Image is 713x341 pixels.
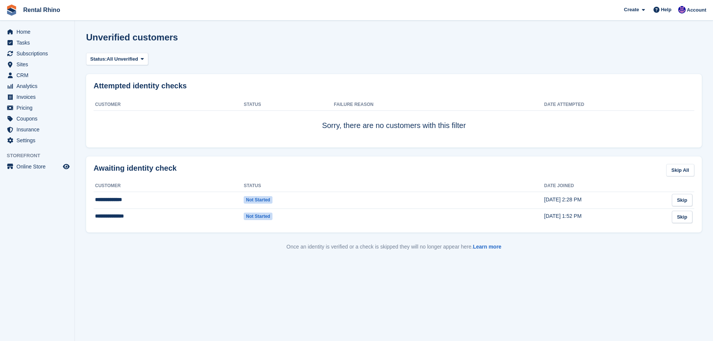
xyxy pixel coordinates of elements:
a: Skip [672,194,692,206]
span: Sorry, there are no customers with this filter [322,121,466,130]
a: Skip All [666,164,694,176]
a: Preview store [62,162,71,171]
img: stora-icon-8386f47178a22dfd0bd8f6a31ec36ba5ce8667c1dd55bd0f319d3a0aa187defe.svg [6,4,17,16]
p: Once an identity is verified or a check is skipped they will no longer appear here. [86,243,702,251]
h2: Awaiting identity check [94,164,177,173]
td: [DATE] 1:52 PM [544,208,664,225]
a: menu [4,48,71,59]
th: Customer [94,180,244,192]
th: Date joined [544,180,664,192]
a: menu [4,81,71,91]
a: menu [4,92,71,102]
span: Storefront [7,152,74,159]
a: menu [4,27,71,37]
a: menu [4,161,71,172]
a: menu [4,70,71,80]
a: menu [4,37,71,48]
a: menu [4,113,71,124]
span: Status: [90,55,107,63]
th: Status [244,99,334,111]
span: Create [624,6,639,13]
a: menu [4,103,71,113]
span: Sites [16,59,61,70]
td: [DATE] 2:28 PM [544,192,664,208]
a: menu [4,124,71,135]
span: Insurance [16,124,61,135]
span: Settings [16,135,61,146]
h1: Unverified customers [86,32,178,42]
a: Rental Rhino [20,4,63,16]
span: CRM [16,70,61,80]
h2: Attempted identity checks [94,82,694,90]
th: Date attempted [544,99,664,111]
th: Failure Reason [334,99,544,111]
a: Learn more [473,244,501,250]
span: Home [16,27,61,37]
span: Pricing [16,103,61,113]
span: Online Store [16,161,61,172]
a: menu [4,59,71,70]
span: Invoices [16,92,61,102]
span: All Unverified [107,55,138,63]
a: menu [4,135,71,146]
span: Coupons [16,113,61,124]
span: Subscriptions [16,48,61,59]
span: Help [661,6,671,13]
span: Not started [244,213,272,220]
a: Skip [672,211,692,223]
th: Customer [94,99,244,111]
span: Tasks [16,37,61,48]
button: Status: All Unverified [86,53,148,65]
span: Analytics [16,81,61,91]
span: Not started [244,196,272,204]
span: Account [687,6,706,14]
img: Ari Kolas [678,6,686,13]
th: Status [244,180,334,192]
